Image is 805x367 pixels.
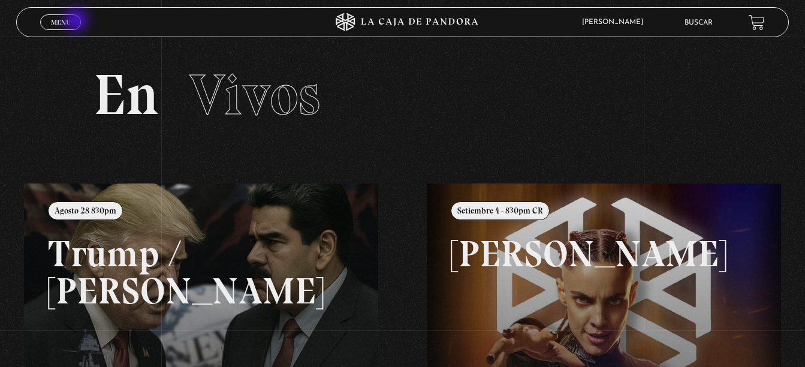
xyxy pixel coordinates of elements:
[749,14,765,31] a: View your shopping cart
[685,19,713,26] a: Buscar
[189,61,320,129] span: Vivos
[51,19,71,26] span: Menu
[94,67,711,124] h2: En
[47,29,75,37] span: Cerrar
[576,19,655,26] span: [PERSON_NAME]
